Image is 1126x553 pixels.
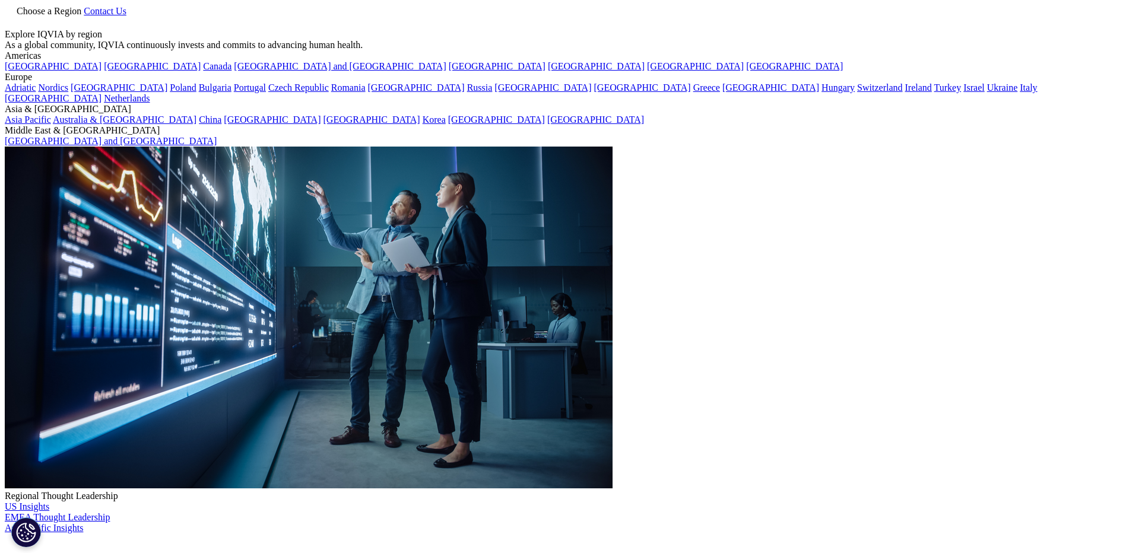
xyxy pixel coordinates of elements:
div: Middle East & [GEOGRAPHIC_DATA] [5,125,1121,136]
a: [GEOGRAPHIC_DATA] [594,82,691,93]
button: Cookies Settings [11,517,41,547]
a: Asia Pacific [5,115,51,125]
div: Europe [5,72,1121,82]
a: [GEOGRAPHIC_DATA] [71,82,167,93]
a: Switzerland [857,82,902,93]
a: [GEOGRAPHIC_DATA] [722,82,819,93]
a: [GEOGRAPHIC_DATA] [368,82,465,93]
a: Romania [331,82,366,93]
a: [GEOGRAPHIC_DATA] [323,115,420,125]
span: Choose a Region [17,6,81,16]
a: Asia Pacific Insights [5,523,83,533]
a: Netherlands [104,93,150,103]
a: Israel [963,82,985,93]
a: [GEOGRAPHIC_DATA] [448,115,545,125]
a: [GEOGRAPHIC_DATA] [547,115,644,125]
a: Poland [170,82,196,93]
a: [GEOGRAPHIC_DATA] [224,115,321,125]
a: [GEOGRAPHIC_DATA] [104,61,201,71]
a: [GEOGRAPHIC_DATA] [5,61,102,71]
div: Explore IQVIA by region [5,29,1121,40]
a: Ukraine [987,82,1018,93]
a: [GEOGRAPHIC_DATA] [449,61,545,71]
a: Canada [203,61,231,71]
a: China [199,115,221,125]
a: [GEOGRAPHIC_DATA] [494,82,591,93]
a: [GEOGRAPHIC_DATA] and [GEOGRAPHIC_DATA] [5,136,217,146]
a: Russia [467,82,493,93]
div: As a global community, IQVIA continuously invests and commits to advancing human health. [5,40,1121,50]
img: 2093_analyzing-data-using-big-screen-display-and-laptop.png [5,147,613,488]
a: Contact Us [84,6,126,16]
a: Australia & [GEOGRAPHIC_DATA] [53,115,196,125]
a: Greece [693,82,720,93]
a: [GEOGRAPHIC_DATA] [647,61,744,71]
a: US Insights [5,501,49,511]
a: Korea [423,115,446,125]
a: Hungary [821,82,855,93]
a: Czech Republic [268,82,329,93]
a: Adriatic [5,82,36,93]
a: [GEOGRAPHIC_DATA] [548,61,645,71]
a: Ireland [905,82,932,93]
a: Nordics [38,82,68,93]
a: EMEA Thought Leadership [5,512,110,522]
a: [GEOGRAPHIC_DATA] [746,61,843,71]
a: Italy [1020,82,1037,93]
div: Asia & [GEOGRAPHIC_DATA] [5,104,1121,115]
a: [GEOGRAPHIC_DATA] [5,93,102,103]
a: Portugal [234,82,266,93]
a: Turkey [934,82,962,93]
div: Americas [5,50,1121,61]
a: Bulgaria [199,82,231,93]
div: Regional Thought Leadership [5,491,1121,501]
a: [GEOGRAPHIC_DATA] and [GEOGRAPHIC_DATA] [234,61,446,71]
